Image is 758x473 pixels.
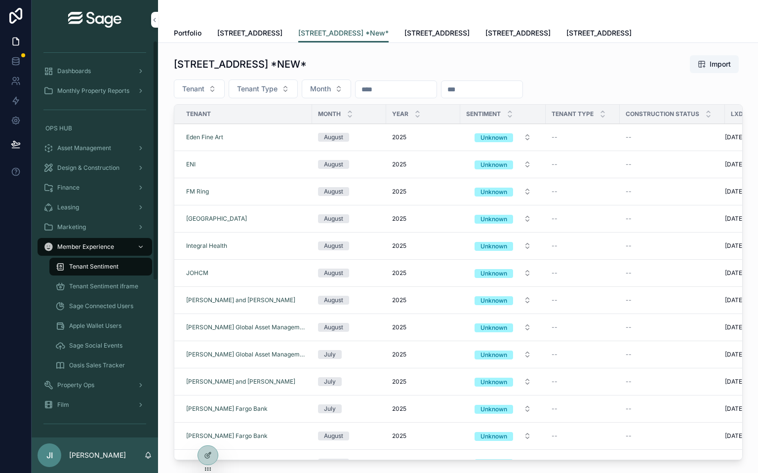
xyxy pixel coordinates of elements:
div: Unknown [480,378,507,387]
a: Finance [38,179,152,197]
span: [DATE] [725,432,744,440]
span: [STREET_ADDRESS] [566,28,632,38]
a: Film [38,396,152,414]
img: App logo [68,12,121,28]
a: [PERSON_NAME] Global Asset Management [186,323,306,331]
span: -- [626,269,632,277]
a: [PERSON_NAME] Fargo Bank [186,432,306,440]
a: Select Button [466,345,540,364]
a: ENI [186,160,196,168]
div: Unknown [480,405,507,414]
a: -- [626,405,719,413]
a: -- [626,432,719,440]
button: Select Button [467,183,539,200]
a: -- [552,215,614,223]
div: July [324,350,336,359]
span: Tenant Type [552,110,594,118]
a: [STREET_ADDRESS] [485,24,551,44]
a: -- [552,160,614,168]
span: 2025 [392,405,406,413]
button: Select Button [229,79,298,98]
a: 2025 [392,323,454,331]
a: 2025 [392,242,454,250]
span: [DATE] [725,323,744,331]
a: 2025 [392,133,454,141]
span: Leasing [57,203,79,211]
a: August [318,160,380,169]
a: -- [552,188,614,196]
a: -- [626,269,719,277]
div: July [324,377,336,386]
div: Unknown [480,133,507,142]
a: 2025 [392,269,454,277]
div: August [324,296,343,305]
a: 2025 [392,432,454,440]
a: Eden Fine Art [186,133,306,141]
span: [DATE] [725,215,744,223]
span: [DATE] [725,296,744,304]
a: FM Ring [186,188,209,196]
span: 2025 [392,432,406,440]
span: Member Experience [57,243,114,251]
a: August [318,214,380,223]
a: August [318,432,380,440]
span: [DATE] [725,188,744,196]
span: -- [626,459,632,467]
a: -- [626,351,719,358]
a: -- [552,323,614,331]
a: Select Button [466,236,540,255]
a: -- [552,133,614,141]
span: LXD [731,110,743,118]
span: -- [552,188,558,196]
span: 2025 [392,242,406,250]
a: -- [626,459,719,467]
a: Member Experience [38,238,152,256]
a: Select Button [466,209,540,228]
div: Unknown [480,432,507,441]
span: -- [552,323,558,331]
a: [STREET_ADDRESS] [404,24,470,44]
div: Unknown [480,351,507,359]
a: -- [626,323,719,331]
span: Month [318,110,341,118]
span: -- [626,323,632,331]
span: [DATE] [725,378,744,386]
a: Apple Wallet Users [49,317,152,335]
button: Select Button [467,264,539,282]
span: Tenant Type [237,84,278,94]
span: [DATE] [725,405,744,413]
a: Marketing [38,218,152,236]
span: -- [552,160,558,168]
span: [DATE] [725,351,744,358]
span: [PERSON_NAME] and [PERSON_NAME] [186,296,295,304]
span: Portfolio [174,28,201,38]
a: [PERSON_NAME] and [PERSON_NAME] [186,296,306,304]
span: [DATE] [725,269,744,277]
a: 2025 [392,296,454,304]
a: July [318,377,380,386]
div: August [324,459,343,468]
span: Integral Health [186,242,227,250]
a: OPS HUB [38,119,152,137]
a: Design & Construction [38,159,152,177]
p: [PERSON_NAME] [69,450,126,460]
span: Year [392,110,408,118]
span: Monthly Property Reports [57,87,129,95]
span: Tenant [186,110,211,118]
a: 2025 [392,459,454,467]
button: Select Button [467,156,539,173]
a: 2025 [392,215,454,223]
span: [DATE] [725,133,744,141]
button: Import [690,55,739,73]
a: Select Button [466,318,540,337]
a: [PERSON_NAME] Global Asset Management [186,351,306,358]
a: Monthly Property Reports [38,82,152,100]
button: Select Button [467,373,539,391]
a: -- [552,378,614,386]
span: [DATE] [725,160,744,168]
span: [DATE] [725,242,744,250]
a: Asset Management [38,139,152,157]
